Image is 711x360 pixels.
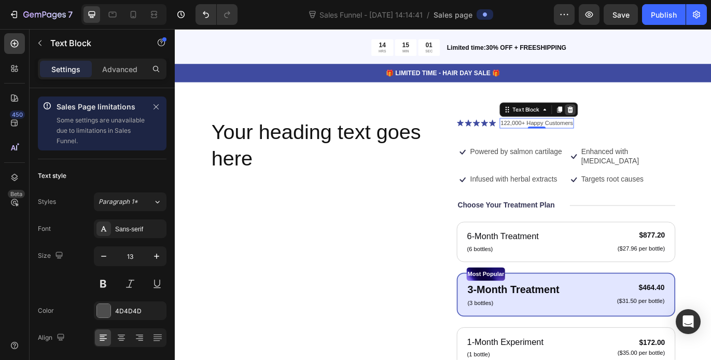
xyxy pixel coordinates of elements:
span: Sales Funnel - [DATE] 14:14:41 [317,9,425,20]
p: Some settings are unavailable due to limitations in Sales Funnel. [57,115,146,146]
p: 7 [68,8,73,21]
button: Paragraph 1* [94,192,166,211]
div: $464.40 [512,294,569,307]
div: Sans-serif [115,225,164,234]
p: 122,000+ Happy Customers [378,104,462,115]
div: Align [38,331,67,345]
div: Publish [651,9,677,20]
button: 7 [4,4,77,25]
p: Limited time:30% OFF + FREESHIPPING [316,16,621,27]
div: 4D4D4D [115,307,164,316]
p: Targets root causes [472,169,545,180]
span: / [427,9,429,20]
p: (6 bottles) [339,250,423,260]
p: Text Block [50,37,138,49]
div: Text Block [390,89,425,98]
p: Advanced [102,64,137,75]
div: $877.20 [513,233,570,246]
iframe: Design area [175,29,711,360]
div: Font [38,224,51,233]
p: (3 bottles) [340,313,447,323]
p: 3-Month Treatment [340,293,447,311]
p: ($27.96 per bottle) [514,251,569,259]
p: Settings [51,64,80,75]
span: Sales page [434,9,472,20]
p: Most Popular [340,278,382,291]
p: Sales Page limitations [57,101,146,113]
button: Publish [642,4,686,25]
p: ($31.50 per bottle) [513,312,568,321]
p: Choose Your Treatment Plan [328,199,441,210]
div: Color [38,306,54,315]
p: Powered by salmon cartilage [343,137,449,148]
div: Beta [8,190,25,198]
p: Enhanced with [MEDICAL_DATA] [472,137,580,159]
span: Save [612,10,630,19]
p: 6-Month Treatment [339,233,423,248]
div: Text style [38,171,66,181]
span: Paragraph 1* [99,197,138,206]
div: Styles [38,197,56,206]
div: Open Intercom Messenger [676,309,701,334]
div: 450 [10,110,25,119]
div: Size [38,249,65,263]
button: Save [604,4,638,25]
p: Infused with herbal extracts [343,169,444,180]
p: 🎁 LIMITED TIME - HAIR DAY SALE 🎁 [1,46,621,57]
h2: Your heading text goes here [41,103,295,168]
div: Undo/Redo [196,4,238,25]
